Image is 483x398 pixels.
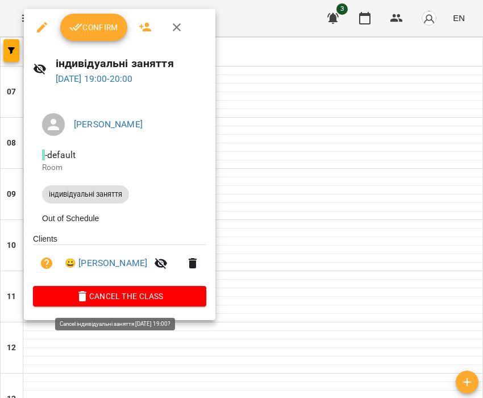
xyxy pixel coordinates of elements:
[65,256,147,270] a: 😀 [PERSON_NAME]
[33,233,206,286] ul: Clients
[56,55,206,72] h6: індивідуальні заняття
[56,73,133,84] a: [DATE] 19:00-20:00
[42,189,129,200] span: індивідуальні заняття
[33,286,206,306] button: Cancel the class
[33,208,206,229] li: Out of Schedule
[42,150,78,160] span: - default
[60,14,127,41] button: Confirm
[69,20,118,34] span: Confirm
[42,289,197,303] span: Cancel the class
[42,162,197,173] p: Room
[74,119,143,130] a: [PERSON_NAME]
[33,250,60,277] button: Unpaid. Bill the attendance?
